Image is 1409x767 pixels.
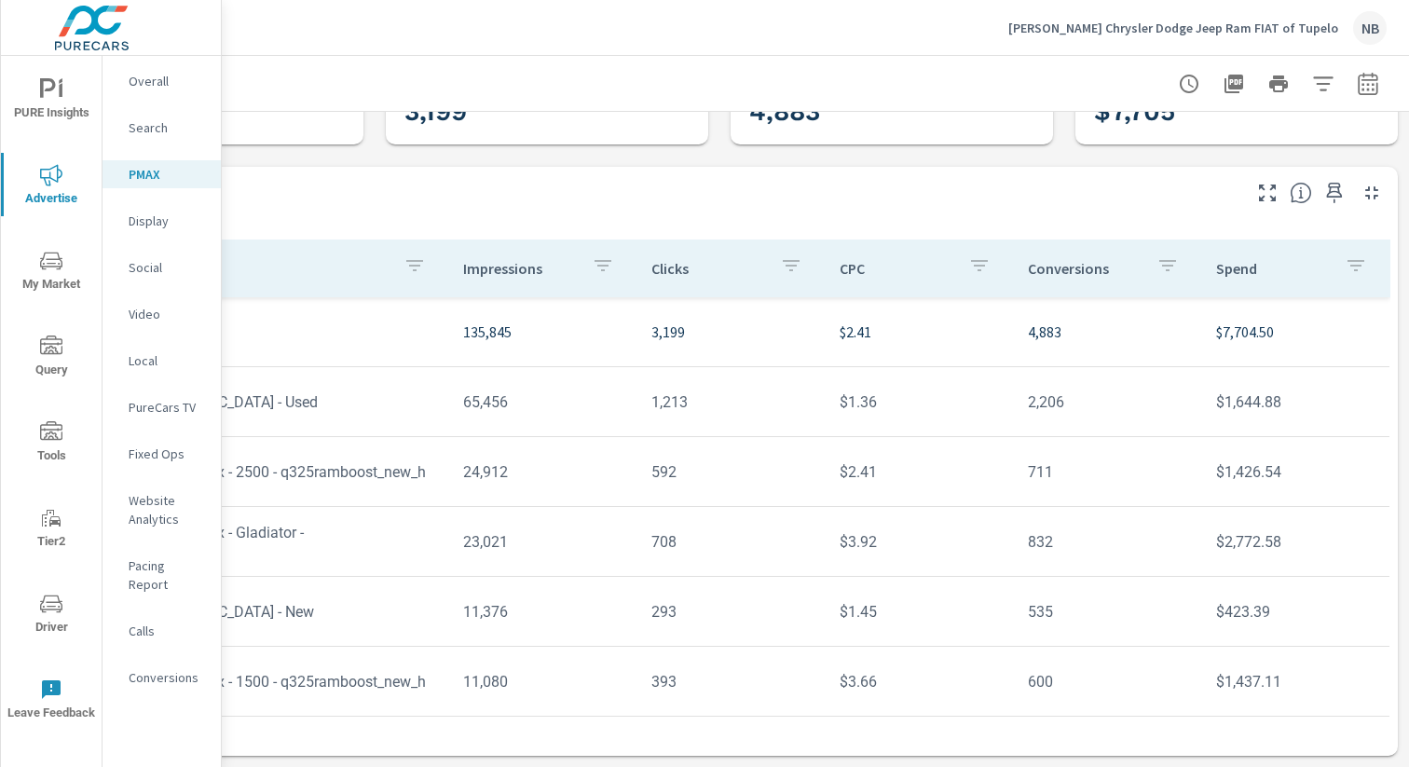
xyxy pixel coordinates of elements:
[636,658,825,705] td: 393
[103,552,221,598] div: Pacing Report
[448,448,636,496] td: 24,912
[103,486,221,533] div: Website Analytics
[825,588,1013,636] td: $1.45
[1013,588,1201,636] td: 535
[129,118,206,137] p: Search
[1353,11,1387,45] div: NB
[636,448,825,496] td: 592
[1013,448,1201,496] td: 711
[1252,178,1282,208] button: Make Fullscreen
[1201,658,1389,705] td: $1,437.11
[448,588,636,636] td: 11,376
[840,259,953,278] p: CPC
[749,96,1034,128] h3: 4,883
[1216,259,1330,278] p: Spend
[448,378,636,426] td: 65,456
[1215,65,1252,103] button: "Export Report to PDF"
[129,351,206,370] p: Local
[825,448,1013,496] td: $2.41
[636,378,825,426] td: 1,213
[48,378,448,426] td: C - PMax - [GEOGRAPHIC_DATA] - Used
[1349,65,1387,103] button: Select Date Range
[103,67,221,95] div: Overall
[636,588,825,636] td: 293
[1013,518,1201,566] td: 832
[103,253,221,281] div: Social
[103,440,221,468] div: Fixed Ops
[7,421,96,467] span: Tools
[129,556,206,594] p: Pacing Report
[1028,321,1186,343] p: 4,883
[1013,378,1201,426] td: 2,206
[7,678,96,724] span: Leave Feedback
[448,658,636,705] td: 11,080
[129,622,206,640] p: Calls
[1216,321,1375,343] p: $7,704.50
[129,491,206,528] p: Website Analytics
[1305,65,1342,103] button: Apply Filters
[636,518,825,566] td: 708
[404,96,690,128] h3: 3,199
[825,658,1013,705] td: $3.66
[103,347,221,375] div: Local
[7,250,96,295] span: My Market
[129,668,206,687] p: Conversions
[103,393,221,421] div: PureCars TV
[840,321,998,343] p: $2.41
[129,212,206,230] p: Display
[7,507,96,553] span: Tier2
[825,378,1013,426] td: $1.36
[129,258,206,277] p: Social
[48,448,448,496] td: CBC [DATE] JRMB Pmax - 2500 - q325ramboost_new_h
[651,259,765,278] p: Clicks
[103,160,221,188] div: PMAX
[129,445,206,463] p: Fixed Ops
[7,593,96,638] span: Driver
[1201,378,1389,426] td: $1,644.88
[63,259,389,278] p: Campaign
[1,56,102,742] div: nav menu
[1201,448,1389,496] td: $1,426.54
[1201,588,1389,636] td: $423.39
[7,78,96,124] span: PURE Insights
[448,518,636,566] td: 23,021
[48,588,448,636] td: C - PMax - [GEOGRAPHIC_DATA] - New
[651,321,810,343] p: 3,199
[463,259,577,278] p: Impressions
[1201,518,1389,566] td: $2,772.58
[129,165,206,184] p: PMAX
[129,305,206,323] p: Video
[1320,178,1349,208] span: Save this to your personalized report
[1013,658,1201,705] td: 600
[1094,96,1379,128] h3: $7,705
[1028,259,1142,278] p: Conversions
[103,617,221,645] div: Calls
[48,509,448,574] td: CBC [DATE] JRMB Pmax - Gladiator - q325jeepboost_new_h
[7,164,96,210] span: Advertise
[129,72,206,90] p: Overall
[129,398,206,417] p: PureCars TV
[463,321,622,343] p: 135,845
[7,336,96,381] span: Query
[103,114,221,142] div: Search
[103,207,221,235] div: Display
[48,658,448,705] td: CBC [DATE] JRMB Pmax - 1500 - q325ramboost_new_h
[103,300,221,328] div: Video
[1357,178,1387,208] button: Minimize Widget
[1290,182,1312,204] span: This is a summary of PMAX performance results by campaign. Each column can be sorted.
[103,664,221,692] div: Conversions
[1008,20,1338,36] p: [PERSON_NAME] Chrysler Dodge Jeep Ram FIAT of Tupelo
[825,518,1013,566] td: $3.92
[1260,65,1297,103] button: Print Report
